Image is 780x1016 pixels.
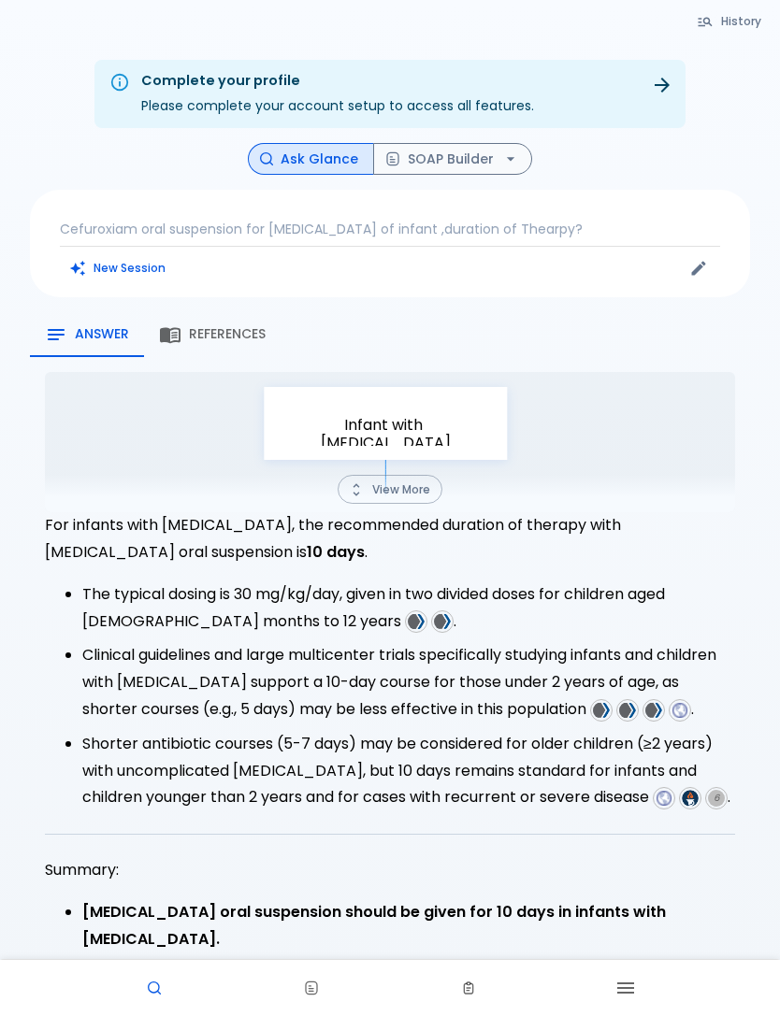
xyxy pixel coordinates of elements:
img: favicons [682,790,699,807]
div: Please complete your account setup to access all features. [141,65,534,122]
li: Clinical guidelines and large multicenter trials specifically studying infants and children with ... [82,642,735,723]
img: favicons [408,613,425,630]
img: favicons [619,702,636,719]
li: Shorter antibiotic courses (5-7 days) may be considered for older children (≥2 years) with uncomp... [82,731,735,811]
p: Cefuroxiam oral suspension for [MEDICAL_DATA] of infant ,duration of Thearpy? [60,220,720,238]
img: favicons [656,790,672,807]
button: History [687,7,773,35]
span: 6 [708,790,725,807]
button: SOAP Builder [373,143,532,176]
img: favicons [645,702,662,719]
p: Summary: [45,857,735,884]
p: For infants with [MEDICAL_DATA], the recommended duration of therapy with [MEDICAL_DATA] oral sus... [45,512,735,566]
img: favicons [593,702,610,719]
button: Ask Glance [248,143,374,176]
img: favicons [434,613,451,630]
button: View More [338,475,442,504]
p: Infant with [MEDICAL_DATA] [292,416,479,451]
button: Clears all inputs and results. [60,254,177,281]
strong: 10 days [307,541,365,563]
div: Complete your profile [141,71,534,92]
button: Edit [685,254,713,282]
span: Answer [75,326,129,343]
img: favicons [672,702,688,719]
li: The typical dosing is 30 mg/kg/day, given in two divided doses for children aged [DEMOGRAPHIC_DAT... [82,581,735,636]
span: References [189,326,266,343]
strong: [MEDICAL_DATA] oral suspension should be given for 10 days in infants with [MEDICAL_DATA]. [82,901,666,950]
